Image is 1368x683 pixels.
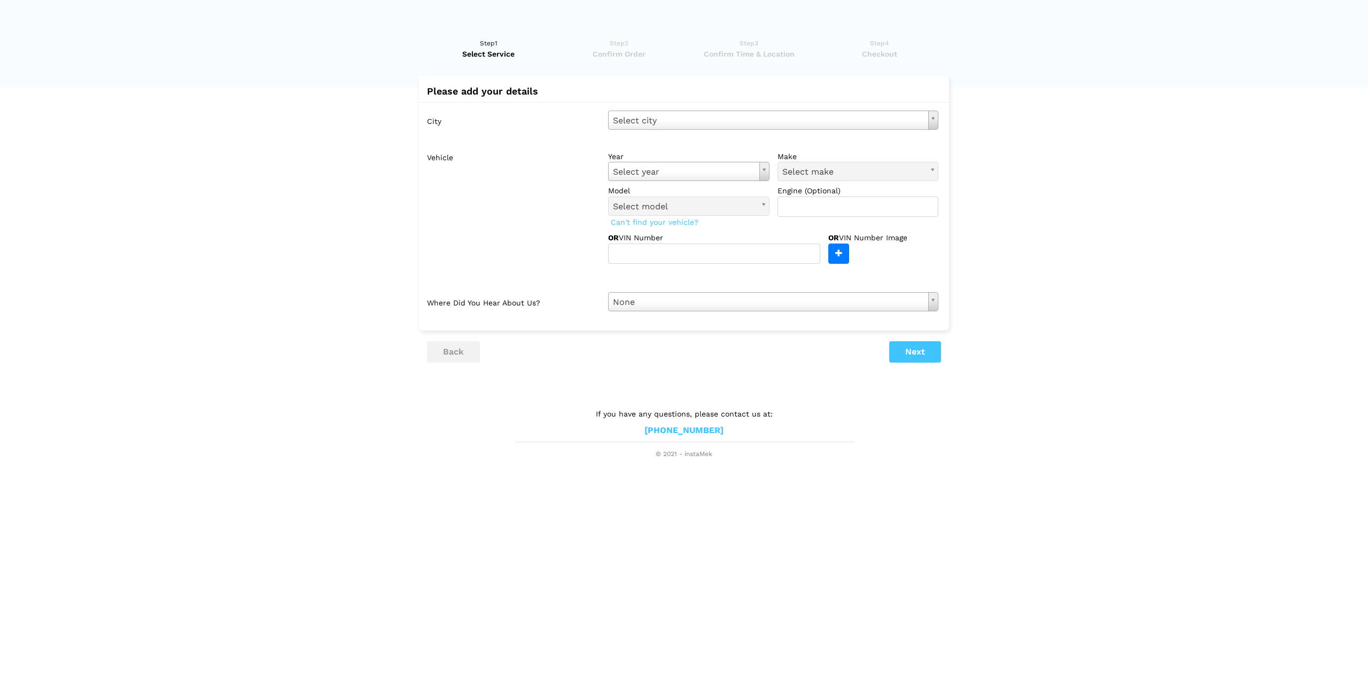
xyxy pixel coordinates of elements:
label: Vehicle [427,147,600,264]
a: Step2 [557,38,681,59]
strong: OR [828,233,839,242]
label: model [608,185,770,196]
span: Select year [613,165,755,179]
p: If you have any questions, please contact us at: [516,408,852,420]
span: Select make [782,165,924,179]
span: Select model [613,200,755,214]
a: Step1 [427,38,550,59]
strong: OR [608,233,619,242]
span: Checkout [818,49,941,59]
a: [PHONE_NUMBER] [644,425,724,436]
span: Can't find your vehicle? [608,215,701,229]
span: © 2021 - instaMek [516,450,852,459]
button: Next [889,341,941,363]
span: Confirm Time & Location [687,49,811,59]
a: Select city [608,111,938,130]
a: Select model [608,197,770,216]
a: Select year [608,162,770,181]
a: Step3 [687,38,811,59]
a: None [608,292,938,311]
a: Step4 [818,38,941,59]
a: Select make [778,162,939,181]
span: Select Service [427,49,550,59]
span: Confirm Order [557,49,681,59]
label: Engine (Optional) [778,185,939,196]
button: back [427,341,480,363]
label: Where did you hear about us? [427,292,600,311]
label: City [427,111,600,130]
h2: Please add your details [427,86,941,97]
span: None [613,295,924,309]
span: Select city [613,114,924,128]
label: year [608,151,770,162]
label: VIN Number [608,232,696,243]
label: make [778,151,939,162]
label: VIN Number Image [828,232,930,243]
